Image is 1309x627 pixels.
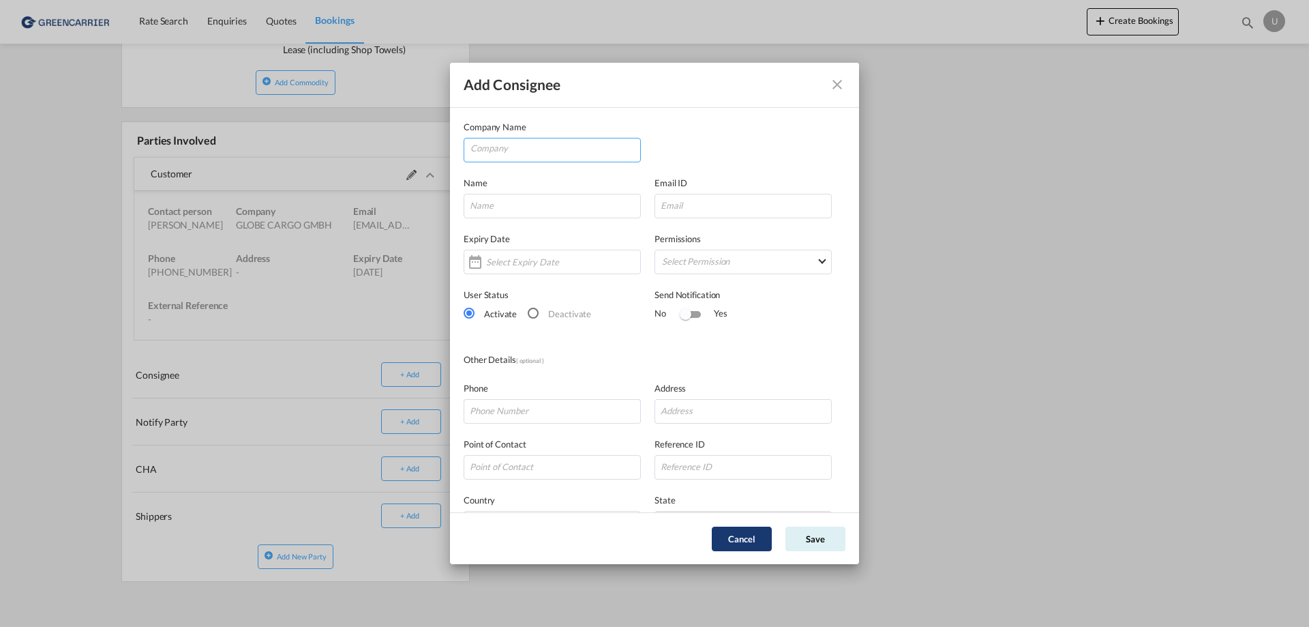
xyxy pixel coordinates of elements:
[829,76,845,93] md-icon: icon-close
[464,194,641,218] input: Name
[464,76,490,93] span: Add
[464,439,526,450] span: Point of Contact
[464,511,641,536] md-select: Country
[654,495,676,506] span: State
[654,455,832,480] input: Reference ID
[464,121,526,132] span: Company Name
[464,288,641,302] div: User Status
[654,288,832,302] div: Send Notification
[516,357,544,364] span: ( optional )
[14,14,312,28] body: WYSIWYG-Editor, editor2
[654,306,680,320] div: No
[464,306,517,321] md-radio-button: Activate
[654,250,832,274] md-select: Select Permission
[680,305,700,325] md-switch: Switch 1
[654,233,701,244] span: Permissions
[486,257,568,267] input: Select Expiry Date
[654,177,687,188] span: Email ID
[654,383,686,394] span: Address
[700,306,727,320] div: Yes
[528,306,591,321] md-radio-button: Deactivate
[712,527,772,551] button: Cancel
[464,233,510,244] span: Expiry Date
[464,177,487,188] span: Name
[464,383,488,394] span: Phone
[824,71,851,98] button: icon-close
[464,495,495,506] span: Country
[654,511,832,536] md-select: State
[470,138,640,159] input: Company
[654,399,832,424] input: Address
[464,455,641,480] input: Point of Contact
[450,63,859,564] md-dialog: Add Consignee Company ...
[464,353,654,368] div: Other Details
[464,399,641,424] input: Phone Number
[654,439,705,450] span: Reference ID
[654,194,832,218] input: Email
[493,76,560,93] span: Consignee
[785,527,845,551] button: Save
